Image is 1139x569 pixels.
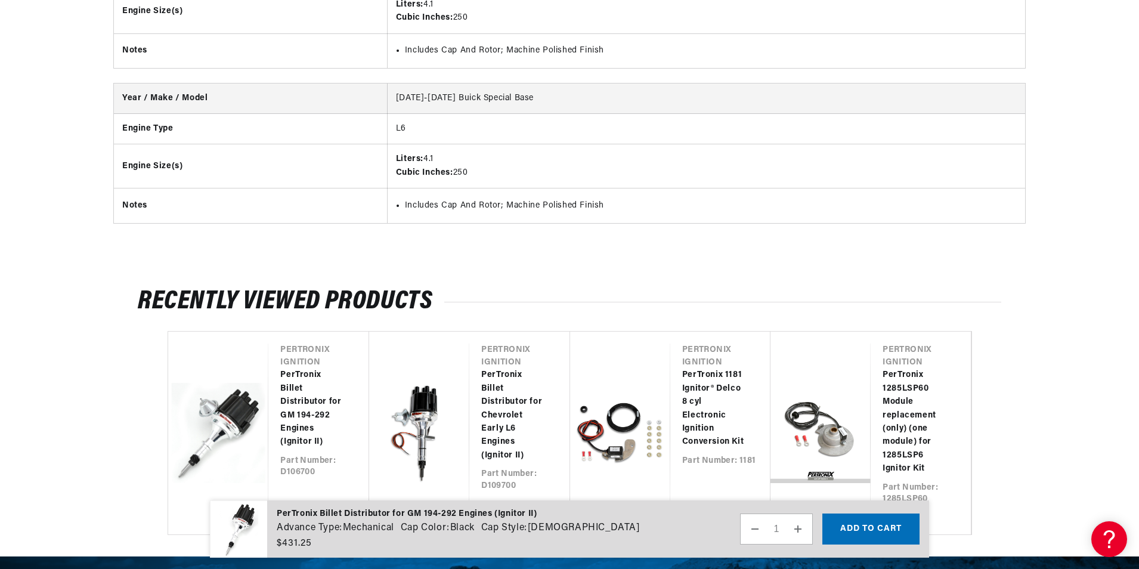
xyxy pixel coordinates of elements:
[280,369,345,449] a: PerTronix Billet Distributor for GM 194-292 Engines (Ignitor II)
[396,154,423,163] strong: Liters:
[387,144,1025,188] td: 4.1 250
[114,188,387,223] th: Notes
[822,514,920,545] button: Add to cart
[405,44,1017,57] li: Includes Cap And Rotor; Machine Polished Finish
[114,144,387,188] th: Engine Size(s)
[883,369,947,475] a: PerTronix 1285LSP60 Module replacement (only) (one module) for 1285LSP6 Ignitor Kit
[210,500,267,558] img: PerTronix Billet Distributor for GM 194-292 Engines (Ignitor II)
[481,521,527,536] dt: Cap Style:
[387,114,1025,144] td: L6
[528,521,640,536] dd: [DEMOGRAPHIC_DATA]
[114,114,387,144] th: Engine Type
[138,290,1001,313] h2: RECENTLY VIEWED PRODUCTS
[481,369,546,462] a: PerTronix Billet Distributor for Chevrolet Early L6 Engines (Ignitor II)
[396,168,453,177] strong: Cubic Inches:
[682,369,747,449] a: PerTronix 1181 Ignitor® Delco 8 cyl Electronic Ignition Conversion Kit
[277,508,640,521] div: PerTronix Billet Distributor for GM 194-292 Engines (Ignitor II)
[401,521,450,536] dt: Cap Color:
[387,84,1025,114] td: [DATE]-[DATE] Buick Special Base
[277,521,342,536] dt: Advance Type:
[114,33,387,68] th: Notes
[343,521,394,536] dd: Mechanical
[277,536,312,551] span: $431.25
[396,13,453,22] strong: Cubic Inches:
[114,84,387,114] th: Year / Make / Model
[405,199,1017,212] li: Includes Cap And Rotor; Machine Polished Finish
[168,331,971,534] ul: Slider
[450,521,475,536] dd: Black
